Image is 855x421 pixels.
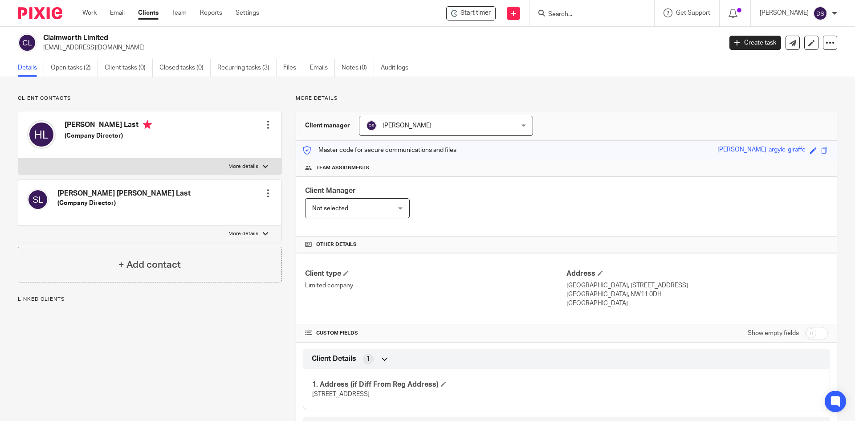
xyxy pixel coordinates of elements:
a: Team [172,8,187,17]
p: Master code for secure communications and files [303,146,456,155]
h5: (Company Director) [65,131,152,140]
span: [PERSON_NAME] [383,123,432,129]
a: Settings [236,8,259,17]
span: [STREET_ADDRESS] [312,391,370,397]
p: More details [228,230,258,237]
span: Get Support [676,10,710,16]
img: svg%3E [366,120,377,131]
p: More details [228,163,258,170]
a: Details [18,59,44,77]
p: Client contacts [18,95,282,102]
a: Audit logs [381,59,415,77]
a: Recurring tasks (3) [217,59,277,77]
span: Not selected [312,205,348,212]
h5: (Company Director) [57,199,191,208]
img: svg%3E [27,189,49,210]
p: [GEOGRAPHIC_DATA], [STREET_ADDRESS] [566,281,828,290]
p: Limited company [305,281,566,290]
span: 1 [366,355,370,364]
img: svg%3E [18,33,37,52]
a: Emails [310,59,335,77]
span: Other details [316,241,357,248]
input: Search [547,11,627,19]
h2: Claimworth Limited [43,33,582,43]
h3: Client manager [305,121,350,130]
p: [GEOGRAPHIC_DATA], NW11 0DH [566,290,828,299]
h4: [PERSON_NAME] Last [65,120,152,131]
span: Team assignments [316,164,369,172]
img: svg%3E [27,120,56,149]
i: Primary [143,120,152,129]
p: Linked clients [18,296,282,303]
span: Start timer [460,8,491,18]
h4: CUSTOM FIELDS [305,330,566,337]
span: Client Details [312,354,356,364]
h4: + Add contact [118,258,181,272]
a: Email [110,8,125,17]
a: Closed tasks (0) [159,59,211,77]
a: Client tasks (0) [105,59,153,77]
a: Clients [138,8,159,17]
a: Open tasks (2) [51,59,98,77]
a: Reports [200,8,222,17]
div: [PERSON_NAME]-argyle-giraffe [717,145,806,155]
span: Client Manager [305,187,356,194]
h4: Client type [305,269,566,278]
div: Claimworth Limited [446,6,496,20]
img: Pixie [18,7,62,19]
a: Create task [729,36,781,50]
p: [PERSON_NAME] [760,8,809,17]
a: Work [82,8,97,17]
p: More details [296,95,837,102]
h4: 1. Address (if Diff From Reg Address) [312,380,566,389]
img: svg%3E [813,6,827,20]
h4: Address [566,269,828,278]
h4: [PERSON_NAME] [PERSON_NAME] Last [57,189,191,198]
a: Files [283,59,303,77]
p: [GEOGRAPHIC_DATA] [566,299,828,308]
a: Notes (0) [342,59,374,77]
label: Show empty fields [748,329,799,338]
p: [EMAIL_ADDRESS][DOMAIN_NAME] [43,43,716,52]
